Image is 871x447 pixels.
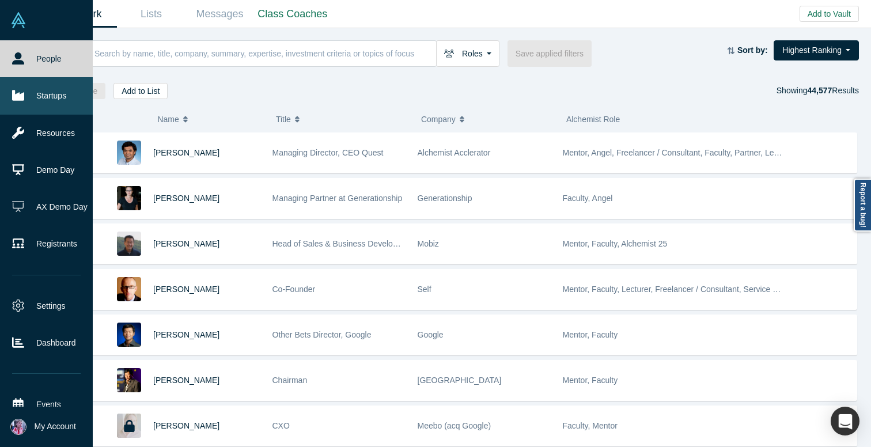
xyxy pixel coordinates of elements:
span: Mobiz [418,239,439,248]
input: Search by name, title, company, summary, expertise, investment criteria or topics of focus [93,40,436,67]
a: [PERSON_NAME] [153,376,219,385]
span: Alchemist Role [566,115,620,124]
span: Mentor, Angel, Freelancer / Consultant, Faculty, Partner, Lecturer, VC [563,148,810,157]
span: Results [807,86,859,95]
a: [PERSON_NAME] [153,421,219,430]
img: Michael Chang's Profile Image [117,232,141,256]
img: Alex Miguel's Account [10,419,26,435]
button: Save applied filters [508,40,592,67]
strong: 44,577 [807,86,832,95]
span: Mentor, Faculty [563,330,618,339]
img: Steven Kan's Profile Image [117,323,141,347]
a: [PERSON_NAME] [153,148,219,157]
span: Google [418,330,444,339]
button: Company [421,107,554,131]
img: Rachel Chalmers's Profile Image [117,186,141,210]
a: [PERSON_NAME] [153,239,219,248]
a: Lists [117,1,185,28]
button: My Account [10,419,76,435]
span: Mentor, Faculty, Alchemist 25 [563,239,668,248]
a: [PERSON_NAME] [153,330,219,339]
button: Highest Ranking [774,40,859,60]
span: Mentor, Faculty [563,376,618,385]
button: Title [276,107,409,131]
span: Co-Founder [272,285,316,294]
span: Other Bets Director, Google [272,330,372,339]
span: Title [276,107,291,131]
a: Messages [185,1,254,28]
span: Faculty, Angel [563,194,613,203]
img: Robert Winder's Profile Image [117,277,141,301]
button: Roles [436,40,499,67]
span: Generationship [418,194,472,203]
img: Gnani Palanikumar's Profile Image [117,141,141,165]
strong: Sort by: [737,46,768,55]
span: Managing Partner at Generationship [272,194,403,203]
div: Showing [777,83,859,99]
span: My Account [35,421,76,433]
span: Meebo (acq Google) [418,421,491,430]
span: Name [157,107,179,131]
button: Add to List [113,83,168,99]
span: Faculty, Mentor [563,421,618,430]
span: Managing Director, CEO Quest [272,148,384,157]
a: [PERSON_NAME] [153,285,219,294]
span: Self [418,285,431,294]
span: Alchemist Acclerator [418,148,491,157]
a: Report a bug! [854,179,871,232]
span: Company [421,107,456,131]
img: Alchemist Vault Logo [10,12,26,28]
span: Chairman [272,376,308,385]
img: Timothy Chou's Profile Image [117,368,141,392]
a: Class Coaches [254,1,331,28]
a: [PERSON_NAME] [153,194,219,203]
span: Head of Sales & Business Development (interim) [272,239,447,248]
button: Name [157,107,264,131]
span: [GEOGRAPHIC_DATA] [418,376,502,385]
button: Add to Vault [800,6,859,22]
span: CXO [272,421,290,430]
